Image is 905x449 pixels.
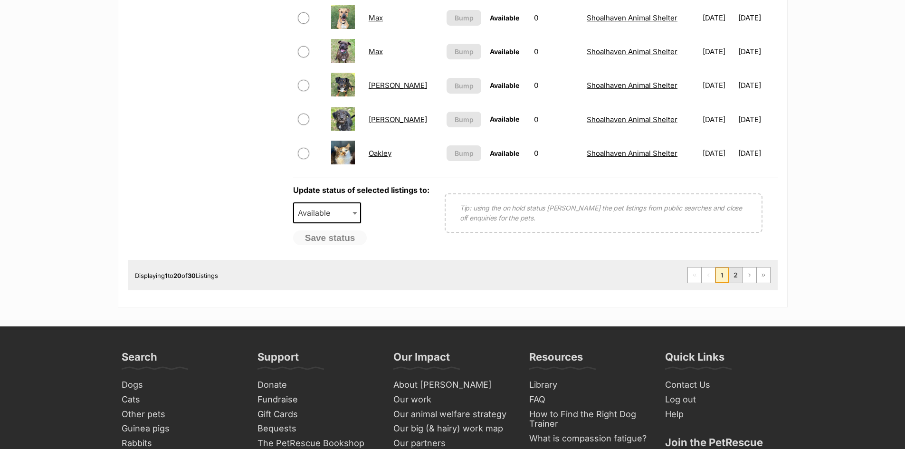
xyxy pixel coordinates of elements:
[390,378,516,392] a: About [PERSON_NAME]
[369,81,427,90] a: [PERSON_NAME]
[293,202,362,223] span: Available
[460,203,747,223] p: Tip: using the on hold status [PERSON_NAME] the pet listings from public searches and close off e...
[490,149,519,157] span: Available
[455,13,474,23] span: Bump
[661,378,788,392] a: Contact Us
[173,272,181,279] strong: 20
[254,407,380,422] a: Gift Cards
[702,267,715,283] span: Previous page
[530,137,582,170] td: 0
[525,407,652,431] a: How to Find the Right Dog Trainer
[254,392,380,407] a: Fundraise
[447,145,481,161] button: Bump
[455,148,474,158] span: Bump
[293,185,429,195] label: Update status of selected listings to:
[525,392,652,407] a: FAQ
[118,392,244,407] a: Cats
[390,407,516,422] a: Our animal welfare strategy
[122,350,157,369] h3: Search
[738,35,777,68] td: [DATE]
[661,392,788,407] a: Log out
[587,47,677,56] a: Shoalhaven Animal Shelter
[369,13,383,22] a: Max
[447,10,481,26] button: Bump
[665,350,724,369] h3: Quick Links
[455,47,474,57] span: Bump
[699,103,737,136] td: [DATE]
[699,35,737,68] td: [DATE]
[530,69,582,102] td: 0
[135,272,218,279] span: Displaying to of Listings
[118,378,244,392] a: Dogs
[661,407,788,422] a: Help
[587,81,677,90] a: Shoalhaven Animal Shelter
[688,267,701,283] span: First page
[687,267,771,283] nav: Pagination
[738,1,777,34] td: [DATE]
[525,431,652,446] a: What is compassion fatigue?
[530,1,582,34] td: 0
[529,350,583,369] h3: Resources
[165,272,168,279] strong: 1
[490,48,519,56] span: Available
[715,267,729,283] span: Page 1
[525,378,652,392] a: Library
[587,149,677,158] a: Shoalhaven Animal Shelter
[455,115,474,124] span: Bump
[587,13,677,22] a: Shoalhaven Animal Shelter
[254,378,380,392] a: Donate
[118,407,244,422] a: Other pets
[738,103,777,136] td: [DATE]
[530,103,582,136] td: 0
[699,137,737,170] td: [DATE]
[254,421,380,436] a: Bequests
[369,115,427,124] a: [PERSON_NAME]
[455,81,474,91] span: Bump
[294,206,340,220] span: Available
[490,14,519,22] span: Available
[738,69,777,102] td: [DATE]
[118,421,244,436] a: Guinea pigs
[699,69,737,102] td: [DATE]
[490,81,519,89] span: Available
[447,112,481,127] button: Bump
[293,230,367,246] button: Save status
[530,35,582,68] td: 0
[390,392,516,407] a: Our work
[587,115,677,124] a: Shoalhaven Animal Shelter
[447,78,481,94] button: Bump
[390,421,516,436] a: Our big (& hairy) work map
[490,115,519,123] span: Available
[369,149,391,158] a: Oakley
[369,47,383,56] a: Max
[757,267,770,283] a: Last page
[447,44,481,59] button: Bump
[743,267,756,283] a: Next page
[699,1,737,34] td: [DATE]
[257,350,299,369] h3: Support
[188,272,196,279] strong: 30
[738,137,777,170] td: [DATE]
[393,350,450,369] h3: Our Impact
[729,267,743,283] a: Page 2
